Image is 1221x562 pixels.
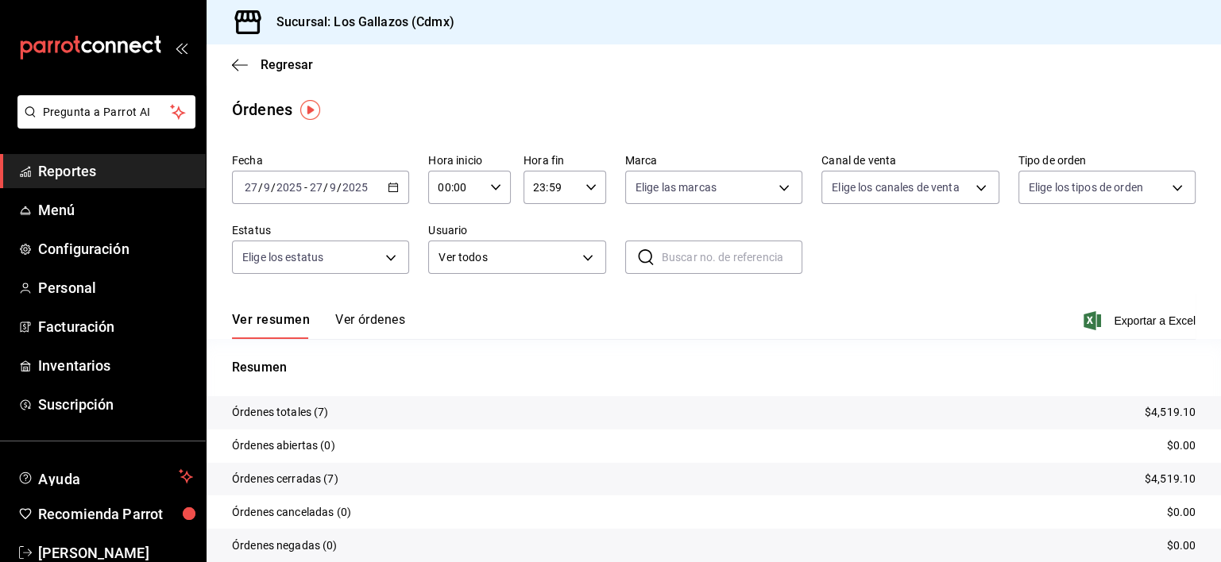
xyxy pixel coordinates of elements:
[309,181,323,194] input: --
[428,155,511,166] label: Hora inicio
[832,179,959,195] span: Elige los canales de venta
[662,241,802,273] input: Buscar no. de referencia
[232,471,338,487] p: Órdenes cerradas (7)
[11,115,195,132] a: Pregunta a Parrot AI
[38,277,193,298] span: Personal
[232,504,351,521] p: Órdenes canceladas (0)
[38,467,172,486] span: Ayuda
[304,181,307,194] span: -
[38,503,193,525] span: Recomienda Parrot
[175,41,187,54] button: open_drawer_menu
[329,181,337,194] input: --
[439,249,576,266] span: Ver todos
[1166,504,1196,521] p: $0.00
[636,179,717,195] span: Elige las marcas
[232,312,405,339] div: navigation tabs
[38,394,193,415] span: Suscripción
[263,181,271,194] input: --
[1145,404,1196,421] p: $4,519.10
[261,57,313,72] span: Regresar
[342,181,369,194] input: ----
[244,181,258,194] input: --
[38,355,193,376] span: Inventarios
[337,181,342,194] span: /
[232,358,1196,377] p: Resumen
[428,225,605,236] label: Usuario
[232,155,409,166] label: Fecha
[38,316,193,337] span: Facturación
[232,537,338,554] p: Órdenes negadas (0)
[1166,537,1196,554] p: $0.00
[276,181,303,194] input: ----
[1145,471,1196,487] p: $4,519.10
[232,225,409,236] label: Estatus
[1029,179,1143,195] span: Elige los tipos de orden
[1018,155,1196,166] label: Tipo de orden
[258,181,263,194] span: /
[17,95,195,129] button: Pregunta a Parrot AI
[232,404,329,421] p: Órdenes totales (7)
[625,155,802,166] label: Marca
[38,160,193,182] span: Reportes
[232,312,310,339] button: Ver resumen
[1166,437,1196,454] p: $0.00
[1087,311,1196,330] button: Exportar a Excel
[232,57,313,72] button: Regresar
[335,312,405,339] button: Ver órdenes
[323,181,328,194] span: /
[271,181,276,194] span: /
[300,100,320,120] img: Tooltip marker
[38,199,193,221] span: Menú
[264,13,454,32] h3: Sucursal: Los Gallazos (Cdmx)
[43,104,171,121] span: Pregunta a Parrot AI
[232,98,292,121] div: Órdenes
[524,155,606,166] label: Hora fin
[821,155,999,166] label: Canal de venta
[38,238,193,260] span: Configuración
[232,437,335,454] p: Órdenes abiertas (0)
[242,249,323,265] span: Elige los estatus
